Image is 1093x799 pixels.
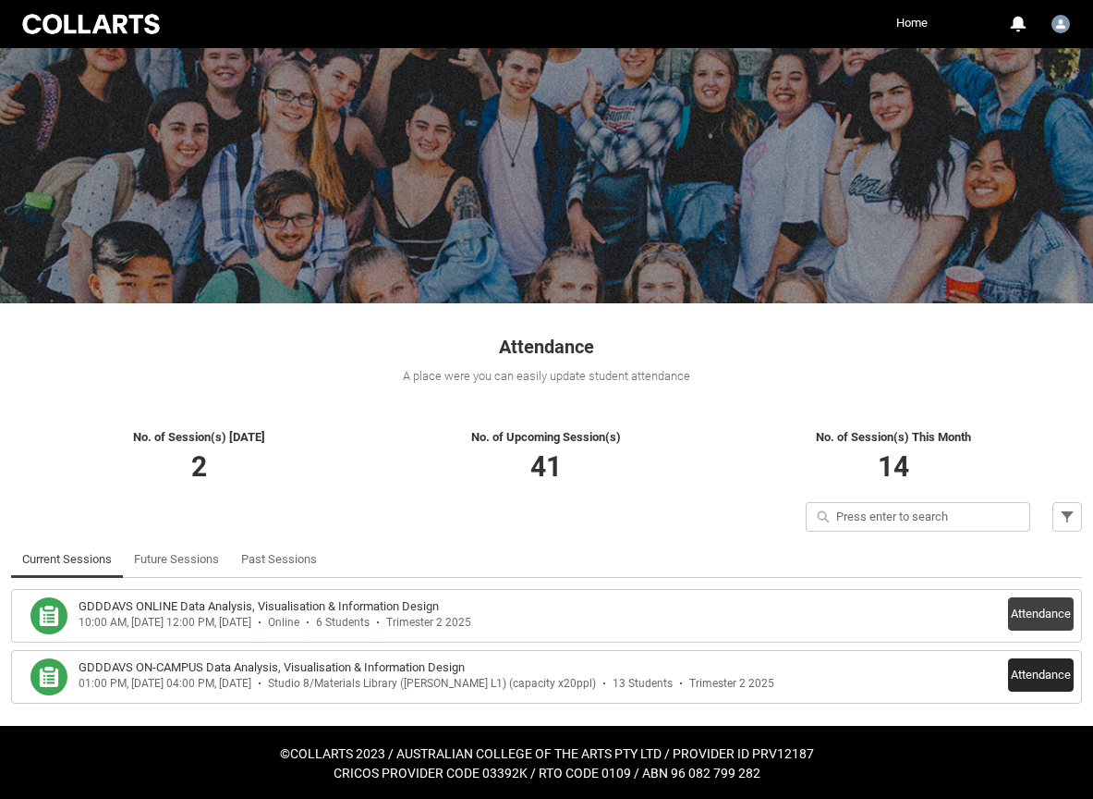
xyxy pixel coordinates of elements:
span: No. of Session(s) This Month [816,430,971,444]
button: Filter [1052,502,1082,532]
span: Attendance [499,336,594,358]
div: 10:00 AM, [DATE] 12:00 PM, [DATE] [79,616,251,630]
span: No. of Upcoming Session(s) [471,430,621,444]
button: User Profile Faculty.eismawi [1047,7,1075,37]
button: Attendance [1008,597,1074,631]
span: No. of Session(s) [DATE] [133,430,265,444]
li: Current Sessions [11,541,123,578]
span: 2 [191,450,207,483]
a: Past Sessions [241,541,317,578]
div: 6 Students [316,616,370,630]
a: Home [892,9,932,37]
input: Press enter to search [806,502,1030,532]
li: Future Sessions [123,541,230,578]
div: 13 Students [613,677,673,691]
h3: GDDDAVS ONLINE Data Analysis, Visualisation & Information Design [79,597,439,616]
span: 14 [878,450,909,483]
div: 01:00 PM, [DATE] 04:00 PM, [DATE] [79,677,251,691]
div: Online [268,616,299,630]
div: Trimester 2 2025 [386,616,471,630]
div: Trimester 2 2025 [689,677,774,691]
a: Future Sessions [134,541,219,578]
h3: GDDDAVS ON-CAMPUS Data Analysis, Visualisation & Information Design [79,658,465,677]
div: Studio 8/Materials Library ([PERSON_NAME] L1) (capacity x20ppl) [268,677,596,691]
li: Past Sessions [230,541,328,578]
a: Current Sessions [22,541,112,578]
button: Attendance [1008,658,1074,692]
img: Faculty.eismawi [1051,15,1070,33]
div: A place were you can easily update student attendance [11,367,1082,386]
span: 41 [530,450,562,483]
